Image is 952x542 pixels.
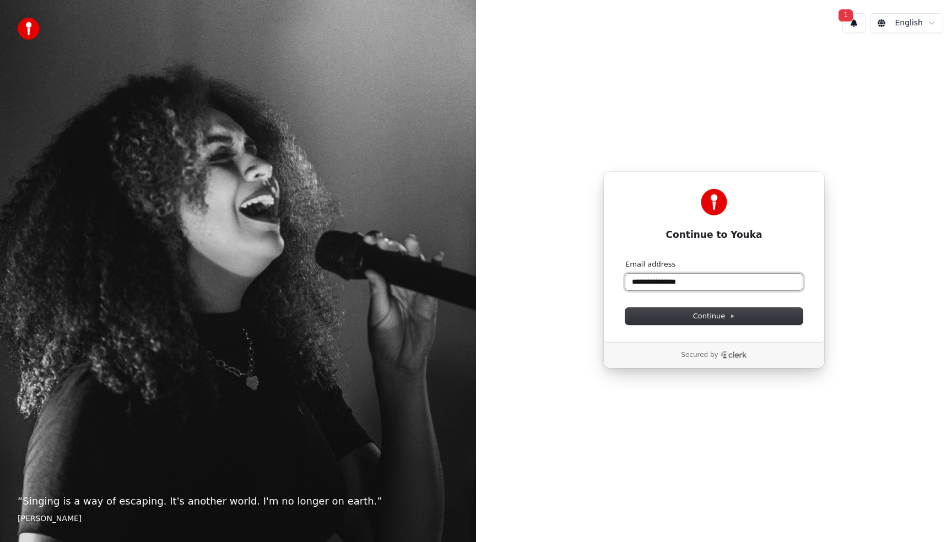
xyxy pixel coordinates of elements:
[625,259,675,269] label: Email address
[721,351,747,359] a: Clerk logo
[18,494,458,509] p: “ Singing is a way of escaping. It's another world. I'm no longer on earth. ”
[18,18,40,40] img: youka
[625,308,803,324] button: Continue
[693,311,735,321] span: Continue
[701,189,727,215] img: Youka
[681,351,718,360] p: Secured by
[839,9,853,21] span: 1
[625,229,803,242] h1: Continue to Youka
[842,13,866,33] button: 1
[18,513,458,524] footer: [PERSON_NAME]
